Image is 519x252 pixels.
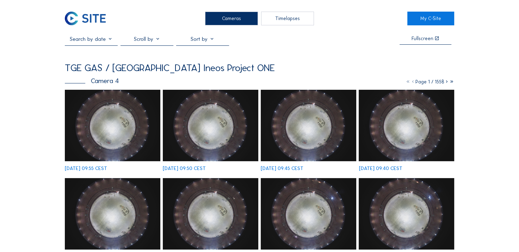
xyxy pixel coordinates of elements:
div: [DATE] 09:45 CEST [261,166,303,171]
img: image_53334139 [359,178,454,250]
img: image_53334924 [163,90,258,161]
img: image_53334695 [359,90,454,161]
div: TGE GAS / [GEOGRAPHIC_DATA] Ineos Project ONE [65,63,275,73]
img: image_53334536 [65,178,160,250]
div: [DATE] 09:55 CEST [65,166,107,171]
div: [DATE] 09:40 CEST [359,166,402,171]
div: Cameras [205,12,258,25]
input: Search by date 󰅀 [65,36,118,42]
a: My C-Site [407,12,454,25]
span: Page 1 / 1558 [415,79,444,85]
img: C-SITE Logo [65,12,106,25]
img: image_53335086 [65,90,160,161]
img: image_53334220 [261,178,356,250]
div: Timelapses [261,12,314,25]
div: [DATE] 09:50 CEST [163,166,206,171]
div: Fullscreen [412,36,433,41]
img: image_53334376 [163,178,258,250]
div: Camera 4 [65,77,119,84]
a: C-SITE Logo [65,12,112,25]
img: image_53334840 [261,90,356,161]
